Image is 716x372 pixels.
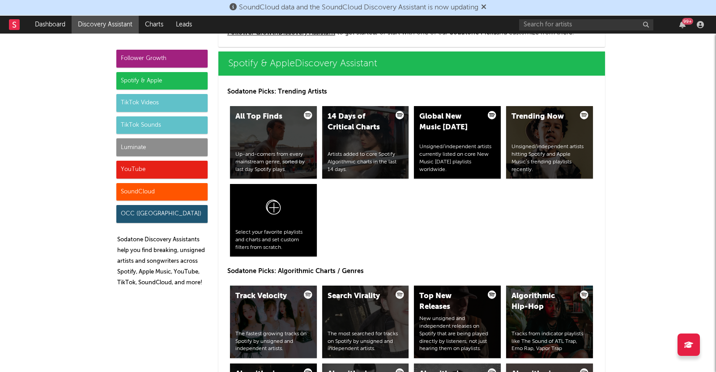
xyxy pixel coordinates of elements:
div: Select your favorite playlists and charts and set custom filters from scratch. [235,229,311,251]
a: Search ViralityThe most searched for tracks on Spotify by unsigned and independent artists. [322,286,409,358]
div: Unsigned/independent artists hitting Spotify and Apple Music’s trending playlists recently. [511,143,588,173]
div: Spotify & Apple [116,72,208,90]
a: Dashboard [29,16,72,34]
a: Top New ReleasesNew unsigned and independent releases on Spotify that are being played directly b... [414,286,501,358]
div: SoundCloud [116,183,208,201]
a: Discovery Assistant [72,16,139,34]
a: Global New Music [DATE]Unsigned/independent artists currently listed on core New Music [DATE] pla... [414,106,501,179]
a: 14 Days of Critical ChartsArtists added to core Spotify Algorithmic charts in the last 14 days. [322,106,409,179]
a: Charts [139,16,170,34]
div: Track Velocity [235,291,296,302]
p: Sodatone Picks: Trending Artists [227,86,596,97]
div: OCC ([GEOGRAPHIC_DATA]) [116,205,208,223]
div: New unsigned and independent releases on Spotify that are being played directly by listeners, not... [419,315,495,353]
div: Top New Releases [419,291,480,312]
div: Follower Growth [116,50,208,68]
div: Global New Music [DATE] [419,111,480,133]
a: Spotify & AppleDiscovery Assistant [218,51,605,76]
div: Search Virality [328,291,388,302]
div: 99 + [682,18,693,25]
a: Trending NowUnsigned/independent artists hitting Spotify and Apple Music’s trending playlists rec... [506,106,593,179]
span: Sodatone Picks [450,30,496,36]
div: Unsigned/independent artists currently listed on core New Music [DATE] playlists worldwide. [419,143,495,173]
div: TikTok Videos [116,94,208,112]
div: The fastest growing tracks on Spotify by unsigned and independent artists. [235,330,311,353]
input: Search for artists [519,19,653,30]
div: Tracks from indicator playlists like The Sound of ATL Trap, Emo Rap, Vapor Trap [511,330,588,353]
div: Algorithmic Hip-Hop [511,291,572,312]
a: Select your favorite playlists and charts and set custom filters from scratch. [230,184,317,257]
p: Sodatone Discovery Assistants help you find breaking, unsigned artists and songwriters across Spo... [117,235,208,288]
span: SoundCloud data and the SoundCloud Discovery Assistant is now updating [239,4,478,11]
div: Trending Now [511,111,572,122]
div: The most searched for tracks on Spotify by unsigned and independent artists. [328,330,404,353]
a: Track VelocityThe fastest growing tracks on Spotify by unsigned and independent artists. [230,286,317,358]
a: Algorithmic Hip-HopTracks from indicator playlists like The Sound of ATL Trap, Emo Rap, Vapor Trap [506,286,593,358]
p: Sodatone Picks: Algorithmic Charts / Genres [227,266,596,277]
a: Leads [170,16,198,34]
div: TikTok Sounds [116,116,208,134]
button: 99+ [679,21,686,28]
span: Dismiss [481,4,486,11]
div: Luminate [116,138,208,156]
div: YouTube [116,161,208,179]
div: All Top Finds [235,111,296,122]
div: Artists added to core Spotify Algorithmic charts in the last 14 days. [328,151,404,173]
a: Follower GrowthDiscovery Assistant [227,30,335,36]
a: All Top FindsUp-and-comers from every mainstream genre, sorted by last day Spotify plays. [230,106,317,179]
div: 14 Days of Critical Charts [328,111,388,133]
div: Up-and-comers from every mainstream genre, sorted by last day Spotify plays. [235,151,311,173]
